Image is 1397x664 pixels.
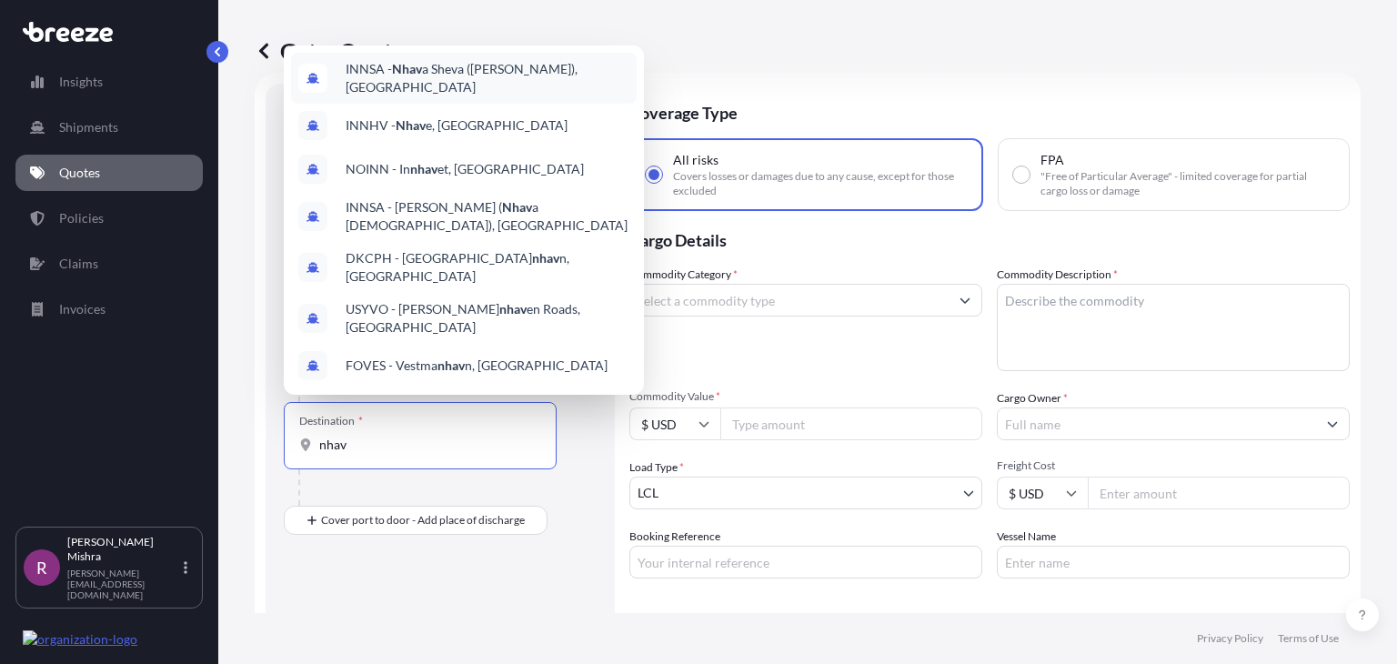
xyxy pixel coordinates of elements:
span: LCL [638,484,658,502]
span: USYVO - [PERSON_NAME] en Roads, [GEOGRAPHIC_DATA] [346,300,629,337]
button: Show suggestions [1316,407,1349,440]
p: Insights [59,73,103,91]
input: Type amount [720,407,982,440]
label: Cargo Owner [997,389,1068,407]
span: INNHV - e, [GEOGRAPHIC_DATA] [346,116,568,135]
label: Vessel Name [997,528,1056,546]
input: Your internal reference [629,546,982,578]
input: Destination [319,436,534,454]
span: Covers losses or damages due to any cause, except for those excluded [673,169,967,198]
p: Quotes [59,164,100,182]
b: nhav [499,301,527,317]
p: [PERSON_NAME][EMAIL_ADDRESS][DOMAIN_NAME] [67,568,180,600]
b: Nhav [396,117,426,133]
button: Show suggestions [949,284,981,317]
label: Commodity Category [629,266,738,284]
p: Invoices [59,300,106,318]
p: Cargo Details [629,211,1350,266]
input: Select a commodity type [630,284,949,317]
input: Full name [998,407,1316,440]
span: Cover port to door - Add place of discharge [321,511,525,529]
span: R [36,558,47,577]
p: Coverage Type [629,84,1350,138]
div: Show suggestions [284,45,644,395]
label: Booking Reference [629,528,720,546]
b: nhav [437,357,465,373]
p: Get a Quote [255,36,405,65]
p: Claims [59,255,98,273]
p: [PERSON_NAME] Mishra [67,535,180,564]
span: NOINN - In et, [GEOGRAPHIC_DATA] [346,160,584,178]
span: "Free of Particular Average" - limited coverage for partial cargo loss or damage [1040,169,1334,198]
span: DKCPH - [GEOGRAPHIC_DATA] n, [GEOGRAPHIC_DATA] [346,249,629,286]
b: nhav [410,161,437,176]
input: Enter name [997,546,1350,578]
div: Destination [299,414,363,428]
p: Policies [59,209,104,227]
span: Commodity Value [629,389,982,404]
span: All risks [673,151,719,169]
img: organization-logo [23,630,137,649]
span: FOVES - Vestma n, [GEOGRAPHIC_DATA] [346,357,608,375]
span: FPA [1040,151,1064,169]
input: Enter amount [1088,477,1350,509]
label: Commodity Description [997,266,1118,284]
span: Freight Cost [997,458,1350,473]
span: Load Type [629,458,684,477]
span: INNSA - [PERSON_NAME] ( a [DEMOGRAPHIC_DATA]), [GEOGRAPHIC_DATA] [346,198,629,235]
p: Shipments [59,118,118,136]
p: Privacy Policy [1197,631,1263,646]
b: Nhav [392,61,422,76]
span: INNSA - a Sheva ([PERSON_NAME]), [GEOGRAPHIC_DATA] [346,60,629,96]
b: nhav [532,250,559,266]
b: Nhav [502,199,532,215]
p: Terms of Use [1278,631,1339,646]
